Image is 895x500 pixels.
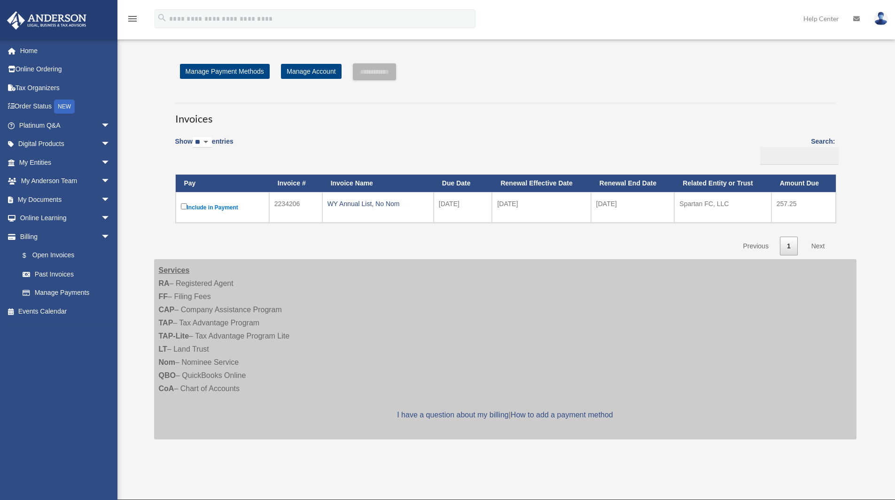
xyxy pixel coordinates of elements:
td: [DATE] [434,192,492,223]
th: Pay: activate to sort column descending [176,175,269,192]
span: arrow_drop_down [101,209,120,228]
a: Manage Account [281,64,341,79]
a: I have a question about my billing [397,411,508,419]
a: Home [7,41,125,60]
a: My Entitiesarrow_drop_down [7,153,125,172]
a: Past Invoices [13,265,120,284]
input: Search: [760,147,839,165]
th: Due Date: activate to sort column ascending [434,175,492,192]
select: Showentries [193,137,212,148]
p: | [159,408,852,422]
a: How to add a payment method [511,411,613,419]
a: Next [804,237,832,256]
a: Manage Payments [13,284,120,302]
strong: CAP [159,306,175,314]
a: Online Learningarrow_drop_down [7,209,125,228]
a: Billingarrow_drop_down [7,227,120,246]
a: Events Calendar [7,302,125,321]
a: Manage Payment Methods [180,64,270,79]
span: arrow_drop_down [101,135,120,154]
img: User Pic [874,12,888,25]
th: Invoice #: activate to sort column ascending [269,175,322,192]
span: arrow_drop_down [101,116,120,135]
div: NEW [54,100,75,114]
th: Amount Due: activate to sort column ascending [771,175,836,192]
a: 1 [780,237,798,256]
a: Previous [736,237,775,256]
th: Renewal End Date: activate to sort column ascending [591,175,675,192]
span: arrow_drop_down [101,153,120,172]
div: WY Annual List, No Nom [327,197,428,210]
span: $ [28,250,32,262]
a: $Open Invoices [13,246,115,265]
a: My Documentsarrow_drop_down [7,190,125,209]
th: Renewal Effective Date: activate to sort column ascending [492,175,591,192]
div: – Registered Agent – Filing Fees – Company Assistance Program – Tax Advantage Program – Tax Advan... [154,259,856,439]
strong: QBO [159,371,176,379]
strong: RA [159,279,170,287]
a: Tax Organizers [7,78,125,97]
input: Include in Payment [181,203,187,209]
a: Order StatusNEW [7,97,125,116]
i: search [157,13,167,23]
i: menu [127,13,138,24]
th: Invoice Name: activate to sort column ascending [322,175,434,192]
a: Online Ordering [7,60,125,79]
td: 257.25 [771,192,836,223]
a: Digital Productsarrow_drop_down [7,135,125,154]
strong: Nom [159,358,176,366]
td: [DATE] [591,192,675,223]
a: My Anderson Teamarrow_drop_down [7,172,125,191]
strong: CoA [159,385,174,392]
strong: LT [159,345,167,353]
label: Search: [757,136,835,165]
strong: TAP [159,319,173,327]
h3: Invoices [175,103,835,126]
label: Include in Payment [181,201,264,213]
label: Show entries [175,136,233,157]
span: arrow_drop_down [101,227,120,246]
strong: TAP-Lite [159,332,189,340]
td: Spartan FC, LLC [674,192,771,223]
a: Platinum Q&Aarrow_drop_down [7,116,125,135]
td: 2234206 [269,192,322,223]
strong: FF [159,292,168,300]
span: arrow_drop_down [101,172,120,191]
strong: Services [159,266,190,274]
span: arrow_drop_down [101,190,120,209]
a: menu [127,16,138,24]
th: Related Entity or Trust: activate to sort column ascending [674,175,771,192]
img: Anderson Advisors Platinum Portal [4,11,89,30]
td: [DATE] [492,192,591,223]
